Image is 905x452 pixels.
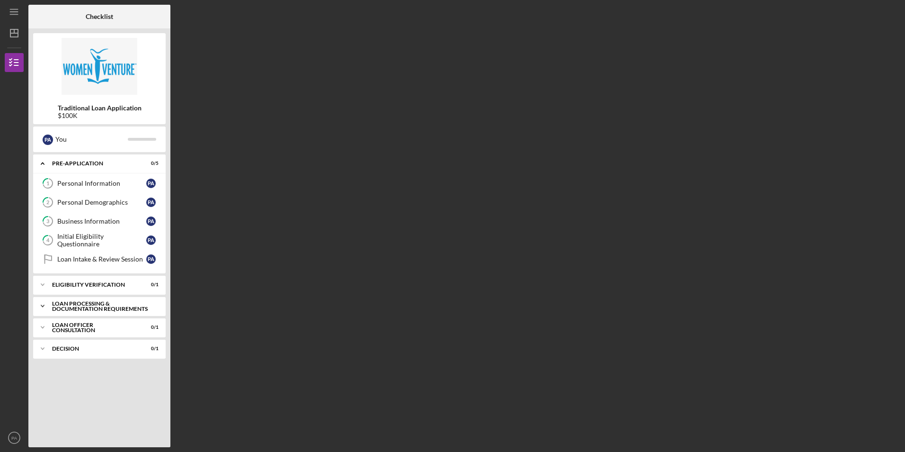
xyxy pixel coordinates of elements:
div: You [55,131,128,147]
div: Personal Demographics [57,199,146,206]
div: P A [43,135,53,145]
b: Traditional Loan Application [58,104,142,112]
tspan: 4 [46,237,50,244]
div: Decision [52,346,135,352]
div: Loan Intake & Review Session [57,255,146,263]
div: P A [146,254,156,264]
div: P A [146,179,156,188]
div: Eligibility Verification [52,282,135,288]
div: 0 / 1 [142,325,159,330]
div: $100K [58,112,142,119]
text: PA [11,435,18,441]
div: P A [146,217,156,226]
div: 0 / 1 [142,282,159,288]
a: 1Personal InformationPA [38,174,161,193]
tspan: 2 [46,199,49,206]
b: Checklist [86,13,113,20]
div: 0 / 5 [142,161,159,166]
a: 2Personal DemographicsPA [38,193,161,212]
a: 4Initial Eligibility QuestionnairePA [38,231,161,250]
tspan: 1 [46,181,49,187]
div: Pre-Application [52,161,135,166]
div: P A [146,235,156,245]
div: Business Information [57,217,146,225]
img: Product logo [33,38,166,95]
div: Initial Eligibility Questionnaire [57,233,146,248]
div: P A [146,198,156,207]
button: PA [5,428,24,447]
a: 3Business InformationPA [38,212,161,231]
div: Loan Officer Consultation [52,322,135,333]
div: Loan Processing & Documentation Requirements [52,301,154,312]
div: 0 / 1 [142,346,159,352]
a: Loan Intake & Review SessionPA [38,250,161,269]
div: Personal Information [57,180,146,187]
tspan: 3 [46,218,49,225]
